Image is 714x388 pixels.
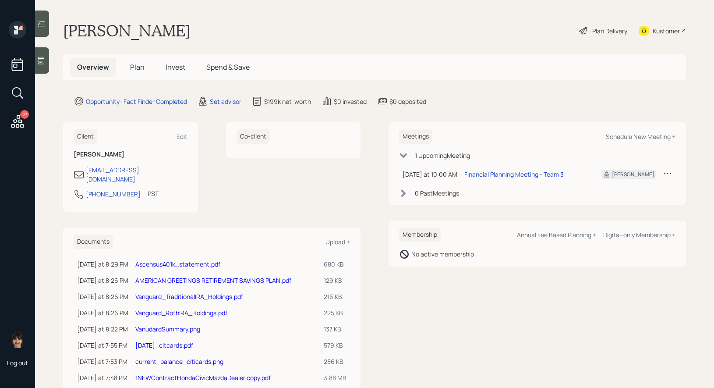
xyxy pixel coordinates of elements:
[135,260,220,268] a: Ascensus401k_statement.pdf
[20,110,29,119] div: 27
[77,357,128,366] div: [DATE] at 7:53 PM
[77,260,128,269] div: [DATE] at 8:29 PM
[324,260,346,269] div: 680 KB
[464,170,564,179] div: Financial Planning Meeting - Team 3
[592,26,627,36] div: Plan Delivery
[324,373,346,382] div: 3.88 MB
[415,189,459,198] div: 0 Past Meeting s
[77,276,128,285] div: [DATE] at 8:26 PM
[135,276,291,285] a: AMERICAN GREETINGS RETIREMENT SAVINGS PLAN.pdf
[135,309,227,317] a: Vanguard_RothIRA_Holdings.pdf
[517,231,596,239] div: Annual Fee Based Planning +
[324,341,346,350] div: 579 KB
[603,231,675,239] div: Digital-only Membership +
[206,62,250,72] span: Spend & Save
[86,189,141,199] div: [PHONE_NUMBER]
[135,357,223,366] a: current_balance_citicards.png
[63,21,191,40] h1: [PERSON_NAME]
[7,359,28,367] div: Log out
[77,62,109,72] span: Overview
[399,129,432,144] h6: Meetings
[411,249,474,259] div: No active membership
[324,324,346,334] div: 137 KB
[389,97,426,106] div: $0 deposited
[606,132,675,141] div: Schedule New Meeting +
[130,62,145,72] span: Plan
[77,292,128,301] div: [DATE] at 8:26 PM
[148,189,159,198] div: PST
[324,276,346,285] div: 129 KB
[77,308,128,317] div: [DATE] at 8:26 PM
[237,129,270,144] h6: Co-client
[653,26,680,36] div: Kustomer
[177,132,187,141] div: Edit
[415,151,470,160] div: 1 Upcoming Meeting
[264,97,311,106] div: $199k net-worth
[77,341,128,350] div: [DATE] at 7:55 PM
[403,170,457,179] div: [DATE] at 10:00 AM
[77,324,128,334] div: [DATE] at 8:22 PM
[9,331,26,348] img: treva-nostdahl-headshot.png
[166,62,185,72] span: Invest
[135,292,243,301] a: Vanguard_TraditionalIRA_Holdings.pdf
[612,171,654,178] div: [PERSON_NAME]
[74,129,97,144] h6: Client
[324,292,346,301] div: 216 KB
[86,97,187,106] div: Opportunity · Fact Finder Completed
[324,357,346,366] div: 286 KB
[86,165,187,184] div: [EMAIL_ADDRESS][DOMAIN_NAME]
[334,97,367,106] div: $0 invested
[77,373,128,382] div: [DATE] at 7:48 PM
[135,325,200,333] a: VanudardSummary.png
[135,374,271,382] a: 1NEWContractHondaCivicMazdaDealer copy.pdf
[325,238,350,246] div: Upload +
[135,341,193,349] a: [DATE]_citcards.pdf
[74,235,113,249] h6: Documents
[210,97,241,106] div: Set advisor
[324,308,346,317] div: 225 KB
[74,151,187,158] h6: [PERSON_NAME]
[399,228,441,242] h6: Membership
